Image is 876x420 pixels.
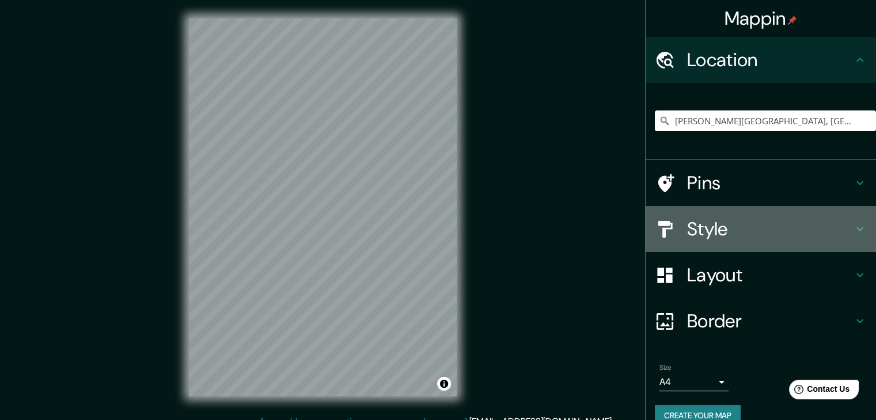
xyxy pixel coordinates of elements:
iframe: Help widget launcher [773,375,863,407]
button: Toggle attribution [437,377,451,391]
label: Size [659,363,672,373]
h4: Pins [687,171,853,194]
canvas: Map [189,18,457,396]
div: Layout [646,252,876,298]
div: Pins [646,160,876,206]
div: Location [646,37,876,83]
h4: Border [687,310,853,333]
h4: Mappin [725,7,798,30]
div: Style [646,206,876,252]
h4: Location [687,48,853,71]
input: Pick your city or area [655,110,876,131]
div: A4 [659,373,729,391]
img: pin-icon.png [788,16,797,25]
h4: Layout [687,264,853,287]
div: Border [646,298,876,344]
h4: Style [687,217,853,240]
